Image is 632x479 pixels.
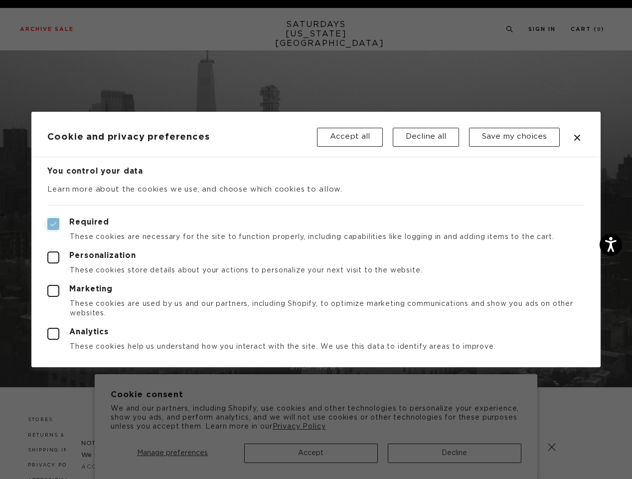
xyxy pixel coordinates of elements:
p: These cookies help us understand how you interact with the site. We use this data to identify are... [47,342,584,351]
button: Close dialog [571,132,583,144]
h3: You control your data [47,168,584,177]
label: Personalization [47,251,584,263]
button: Accept all [317,128,383,147]
button: Decline all [393,128,459,147]
p: Learn more about the cookies we use, and choose which cookies to allow. [47,184,584,195]
p: These cookies are necessary for the site to function properly, including capabilities like loggin... [47,233,584,241]
p: These cookies are used by us and our partners, including Shopify, to optimize marketing communica... [47,299,584,317]
label: Required [47,218,584,230]
button: Save my choices [469,128,560,147]
label: Marketing [47,285,584,297]
label: Analytics [47,328,584,340]
h2: Cookie and privacy preferences [47,132,316,143]
p: These cookies store details about your actions to personalize your next visit to the website. [47,266,584,275]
